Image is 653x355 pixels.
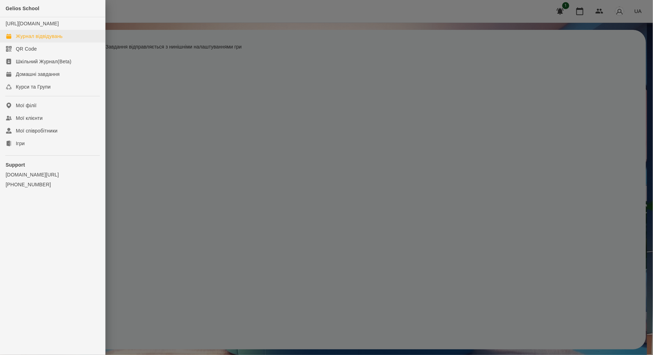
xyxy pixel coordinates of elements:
[16,115,43,122] div: Мої клієнти
[16,58,71,65] div: Шкільний Журнал(Beta)
[6,6,39,11] span: Gelios School
[6,171,100,178] a: [DOMAIN_NAME][URL]
[16,83,51,90] div: Курси та Групи
[16,33,63,40] div: Журнал відвідувань
[6,21,59,26] a: [URL][DOMAIN_NAME]
[16,45,37,52] div: QR Code
[6,161,100,168] p: Support
[6,181,100,188] a: [PHONE_NUMBER]
[16,140,25,147] div: Ігри
[16,102,37,109] div: Мої філії
[16,71,59,78] div: Домашні завдання
[16,127,58,134] div: Мої співробітники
